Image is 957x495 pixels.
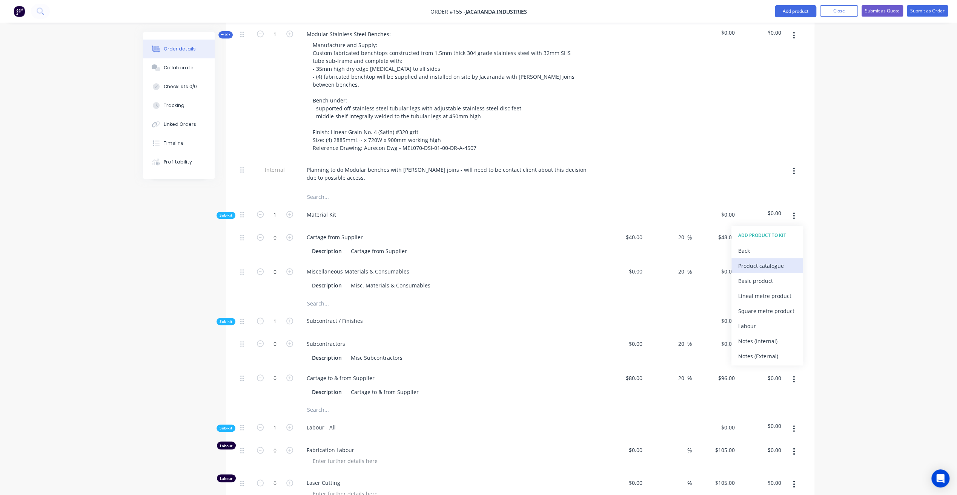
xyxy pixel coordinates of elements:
span: Internal [255,166,295,174]
span: Laser Cutting [307,479,596,487]
div: Basic product [738,275,796,286]
span: % [687,446,692,455]
span: Order #155 - [430,8,465,15]
span: % [687,339,692,348]
div: Cartage to & from Supplier [348,387,422,397]
span: $0.00 [741,29,781,37]
div: Tracking [164,102,184,109]
div: Description [309,387,345,397]
button: Order details [143,40,215,58]
span: $0.00 [695,211,735,218]
input: Search... [307,189,458,205]
div: Open Intercom Messenger [931,469,949,487]
div: Subcontractors [301,338,351,349]
div: Cartage from Supplier [301,232,369,243]
div: Description [309,246,345,257]
div: Subcontract / Finishes [301,315,369,326]
span: Sub-kit [220,319,232,324]
button: Linked Orders [143,115,215,134]
span: $0.00 [695,423,735,431]
span: Sub-kit [220,425,232,431]
div: Labour - All [301,422,342,433]
button: Kit [218,31,233,38]
div: Linked Orders [164,121,196,128]
button: Timeline [143,134,215,153]
div: Misc. Materials & Consumables [348,280,433,291]
span: % [687,374,692,382]
div: Labour [738,321,796,332]
span: % [687,479,692,487]
span: Kit [221,32,230,38]
div: Modular Stainless Steel Benches: [301,29,397,40]
div: Description [309,352,345,363]
div: Notes (Internal) [738,336,796,347]
div: Square metre product [738,306,796,316]
span: Sub-kit [220,212,232,218]
button: Submit as Order [907,5,948,17]
div: Checklists 0/0 [164,83,197,90]
span: $0.00 [741,422,781,430]
button: Close [820,5,858,17]
button: Checklists 0/0 [143,77,215,96]
div: Back [738,245,796,256]
button: Tracking [143,96,215,115]
div: Labour [217,474,236,482]
span: % [687,267,692,276]
img: Factory [14,6,25,17]
span: % [687,233,692,242]
div: Misc Subcontractors [348,352,406,363]
div: Timeline [164,140,184,147]
input: Search... [307,296,458,311]
input: Search... [307,402,458,417]
div: Cartage to & from Supplier [301,373,381,383]
button: Add product [775,5,816,17]
div: Labour [217,442,236,449]
div: Collaborate [164,64,194,71]
button: Collaborate [143,58,215,77]
div: Manufacture and Supply: Custom fabricated benchtops constructed from 1.5mm thick 304 grade stainl... [307,40,584,153]
button: Submit as Quote [862,5,903,17]
span: $0.00 [741,209,781,217]
div: Miscellaneous Materials & Consumables [301,266,415,277]
button: Profitability [143,153,215,171]
a: Jacaranda Industries [465,8,527,15]
div: Description [309,280,345,291]
div: Profitability [164,159,192,165]
div: Product catalogue [738,260,796,271]
div: Material Kit [301,209,342,220]
span: $0.00 [695,29,735,37]
span: $0.00 [695,317,735,325]
div: Cartage from Supplier [348,246,410,257]
div: Order details [164,46,196,52]
div: Planning to do Modular benches with [PERSON_NAME] joins - will need to be contact client about th... [301,164,596,183]
div: Notes (External) [738,351,796,362]
span: Fabrication Labour [307,446,596,454]
div: Lineal metre product [738,290,796,301]
div: ADD PRODUCT TO KIT [738,231,796,240]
